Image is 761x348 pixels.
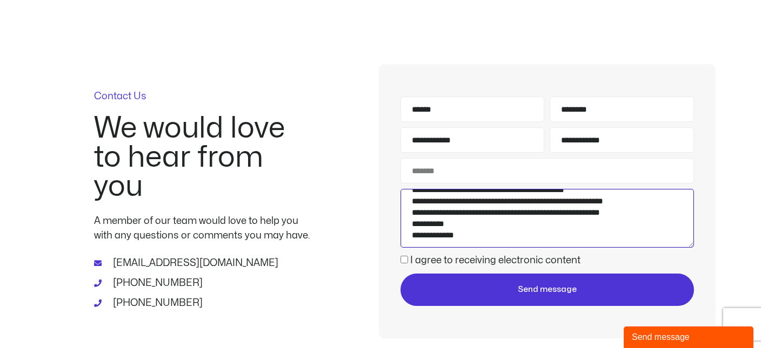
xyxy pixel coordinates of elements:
h2: We would love to hear from you [94,114,310,201]
span: [PHONE_NUMBER] [110,296,203,310]
span: [PHONE_NUMBER] [110,276,203,290]
p: A member of our team would love to help you with any questions or comments you may have. [94,214,310,243]
p: Contact Us [94,92,310,101]
label: I agree to receiving electronic content [410,256,580,265]
span: [EMAIL_ADDRESS][DOMAIN_NAME] [110,256,278,270]
iframe: chat widget [624,324,756,348]
span: Send message [518,283,577,296]
a: [EMAIL_ADDRESS][DOMAIN_NAME] [94,256,310,270]
button: Send message [400,274,694,306]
